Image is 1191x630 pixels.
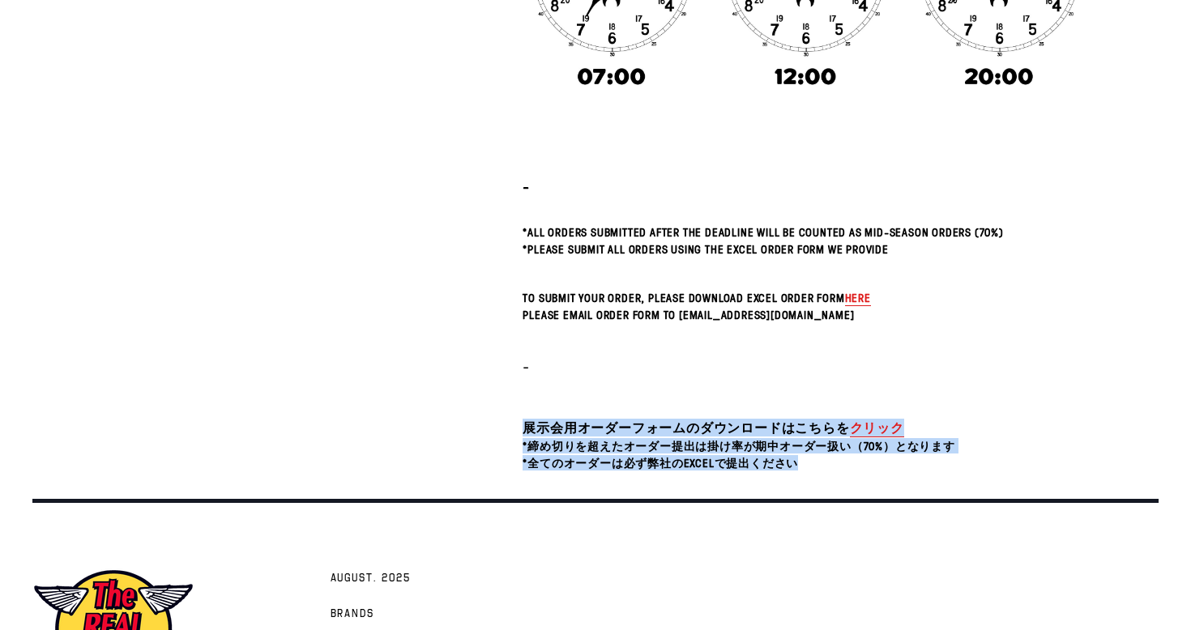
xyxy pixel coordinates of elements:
span: - [523,356,530,376]
span: Please email Order Form to [EMAIL_ADDRESS][DOMAIN_NAME] [523,307,854,322]
a: AUGUST. 2025 [322,560,419,595]
span: To submit your order, please download Excel Order Form [523,290,844,305]
span: here [845,290,871,305]
span: *全てのオーダーは必ず弊社のExcelで提出ください [523,455,798,470]
span: *締め切りを超えたオーダー提出は掛け率が期中オーダー扱い（70%）となります [523,438,954,453]
a: クリック [850,419,904,437]
span: Brands [331,607,375,623]
a: here [845,290,871,306]
span: 展示会用オーダーフォームのダウンロードはこちらを [523,419,849,436]
span: *Please submit all orders using the Excel Order Form we provide [523,241,888,257]
strong: - [523,177,530,196]
span: *All orders submitted after the deadline will be counted as Mid-Season Orders (70%) [523,224,1003,240]
span: AUGUST. 2025 [331,571,411,587]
